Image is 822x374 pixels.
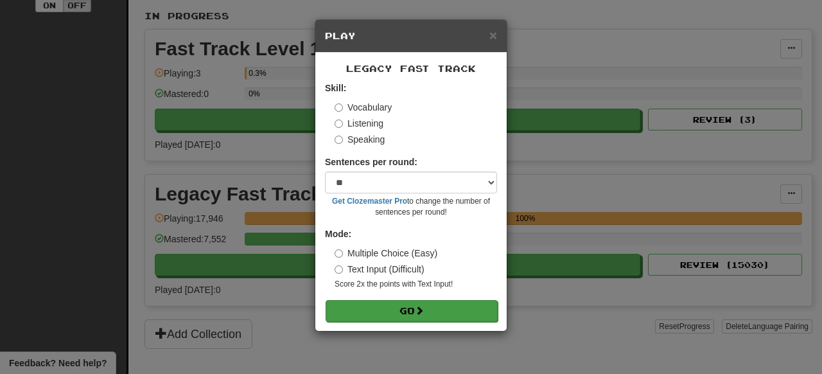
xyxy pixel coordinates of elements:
span: × [489,28,497,42]
label: Listening [335,117,383,130]
label: Text Input (Difficult) [335,263,424,276]
input: Multiple Choice (Easy) [335,249,343,258]
label: Vocabulary [335,101,392,114]
strong: Mode: [325,229,351,239]
a: Get Clozemaster Pro [332,197,407,206]
h5: Play [325,30,497,42]
input: Vocabulary [335,103,343,112]
label: Multiple Choice (Easy) [335,247,437,260]
small: to change the number of sentences per round! [325,196,497,218]
input: Speaking [335,136,343,144]
label: Sentences per round: [325,156,417,168]
strong: Skill: [325,83,346,93]
small: Score 2x the points with Text Input ! [335,279,497,290]
button: Go [326,300,498,322]
button: Close [489,28,497,42]
input: Listening [335,120,343,128]
span: Legacy Fast Track [346,63,476,74]
label: Speaking [335,133,385,146]
input: Text Input (Difficult) [335,265,343,274]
